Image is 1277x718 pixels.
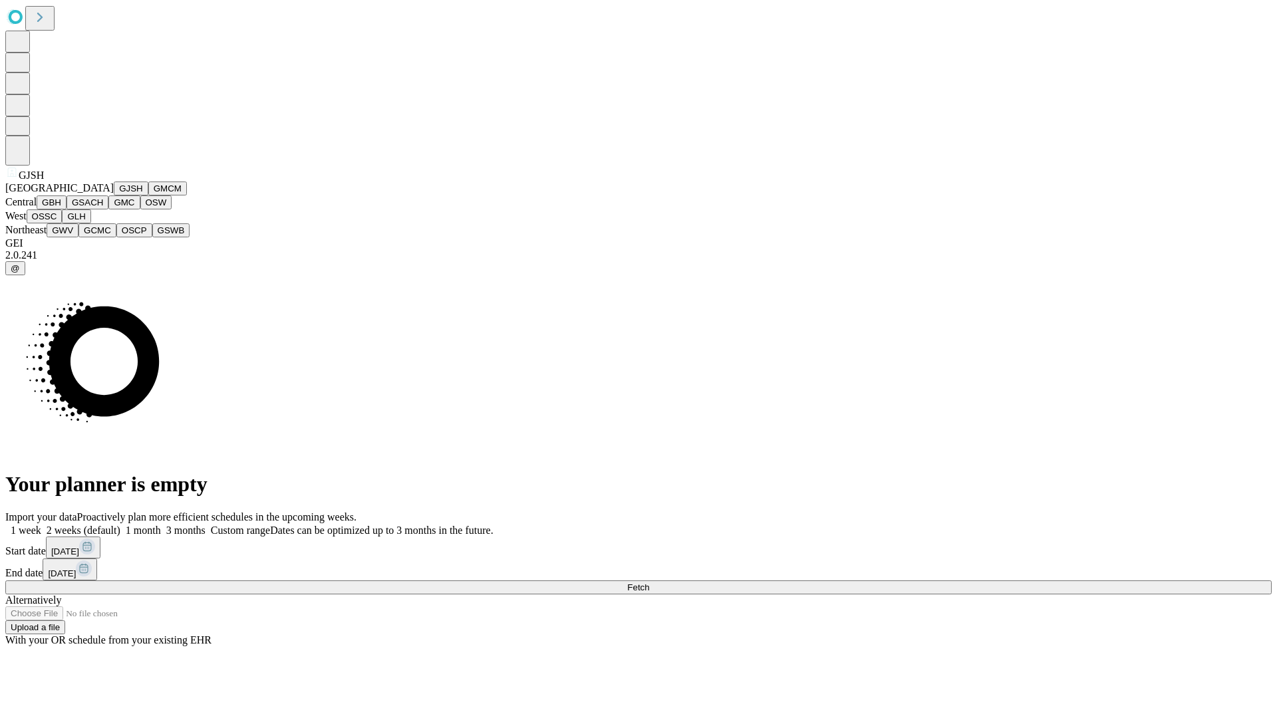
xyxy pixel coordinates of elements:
[5,537,1272,558] div: Start date
[116,223,152,237] button: OSCP
[5,634,212,646] span: With your OR schedule from your existing EHR
[5,558,1272,580] div: End date
[5,237,1272,249] div: GEI
[5,620,65,634] button: Upload a file
[5,511,77,523] span: Import your data
[77,511,356,523] span: Proactively plan more efficient schedules in the upcoming weeks.
[126,525,161,536] span: 1 month
[46,537,100,558] button: [DATE]
[211,525,270,536] span: Custom range
[152,223,190,237] button: GSWB
[5,594,61,606] span: Alternatively
[148,181,187,195] button: GMCM
[5,210,27,221] span: West
[51,546,79,556] span: [DATE]
[5,182,114,193] span: [GEOGRAPHIC_DATA]
[166,525,206,536] span: 3 months
[11,263,20,273] span: @
[114,181,148,195] button: GJSH
[47,223,78,237] button: GWV
[5,196,37,207] span: Central
[627,582,649,592] span: Fetch
[5,261,25,275] button: @
[37,195,67,209] button: GBH
[108,195,140,209] button: GMC
[19,170,44,181] span: GJSH
[48,568,76,578] span: [DATE]
[5,580,1272,594] button: Fetch
[140,195,172,209] button: OSW
[11,525,41,536] span: 1 week
[43,558,97,580] button: [DATE]
[47,525,120,536] span: 2 weeks (default)
[5,224,47,235] span: Northeast
[67,195,108,209] button: GSACH
[270,525,493,536] span: Dates can be optimized up to 3 months in the future.
[5,249,1272,261] div: 2.0.241
[78,223,116,237] button: GCMC
[27,209,63,223] button: OSSC
[5,472,1272,497] h1: Your planner is empty
[62,209,90,223] button: GLH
